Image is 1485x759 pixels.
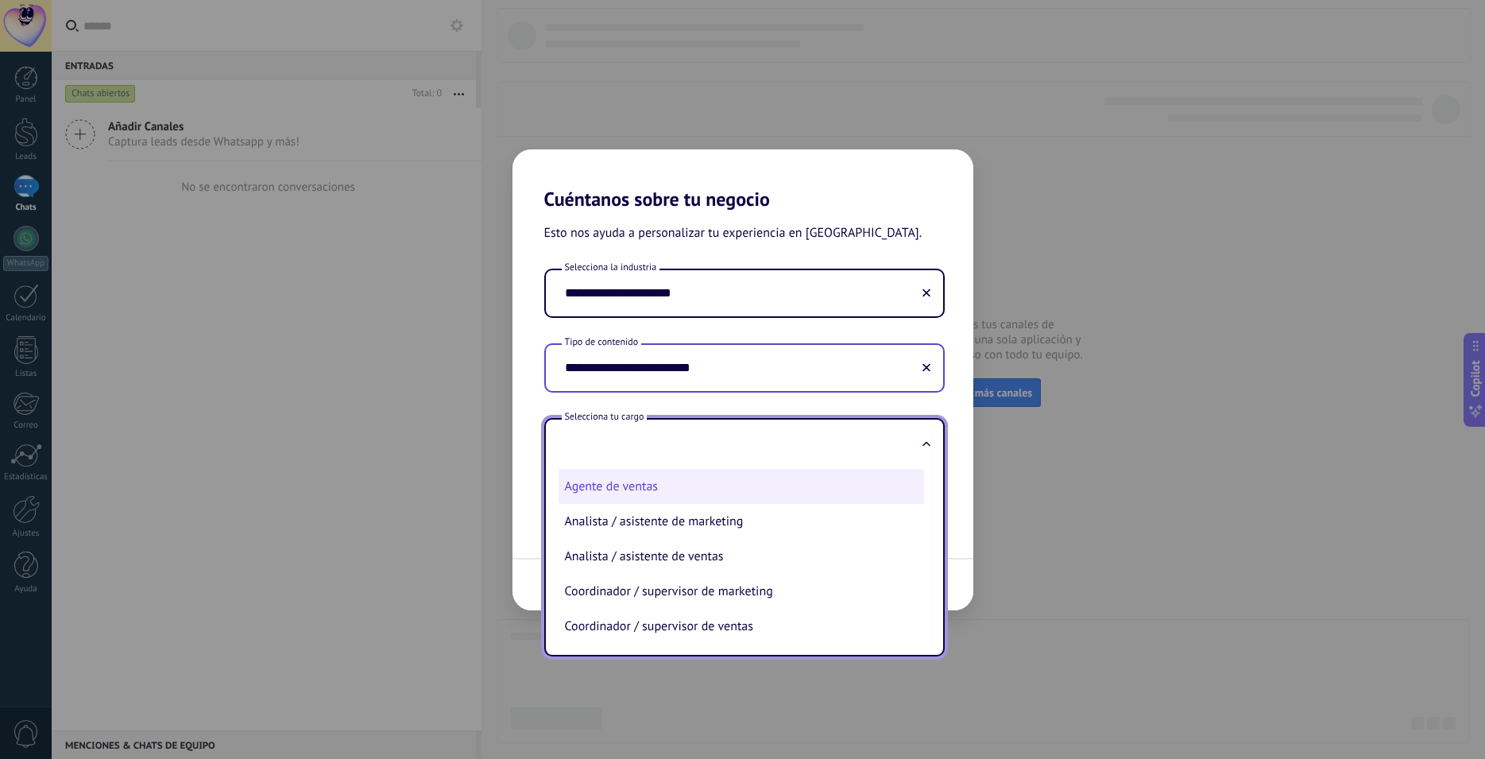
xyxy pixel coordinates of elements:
[512,149,973,211] h2: Cuéntanos sobre tu negocio
[559,609,924,644] li: Coordinador / supervisor de ventas
[559,539,924,574] li: Analista / asistente de ventas
[544,223,922,244] span: Esto nos ayuda a personalizar tu experiencia en [GEOGRAPHIC_DATA].
[559,574,924,609] li: Coordinador / supervisor de marketing
[559,469,924,504] li: Agente de ventas
[559,644,924,679] li: Director de marketing
[559,504,924,539] li: Analista / asistente de marketing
